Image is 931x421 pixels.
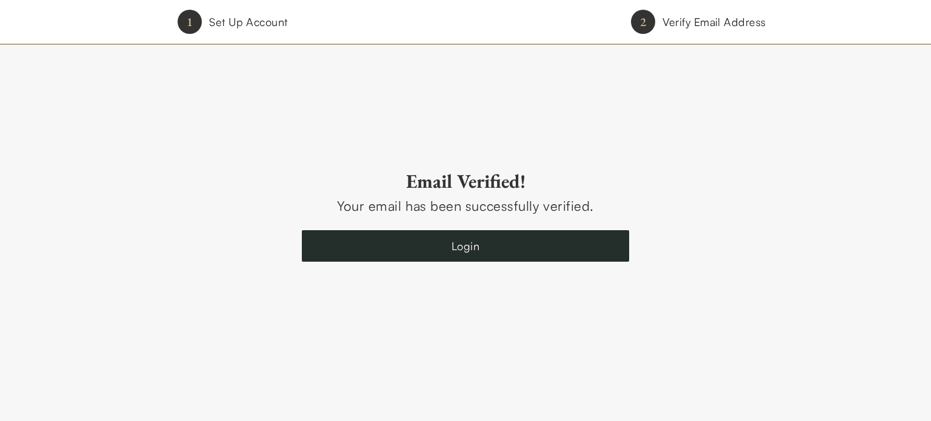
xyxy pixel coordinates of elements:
[640,13,646,30] h6: 2
[209,13,287,31] div: Set Up Account
[302,196,629,216] div: Your email has been successfully verified.
[187,13,193,30] h6: 1
[662,13,766,31] div: Verify Email Address
[302,230,629,262] a: Login
[302,169,629,193] h2: Email Verified!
